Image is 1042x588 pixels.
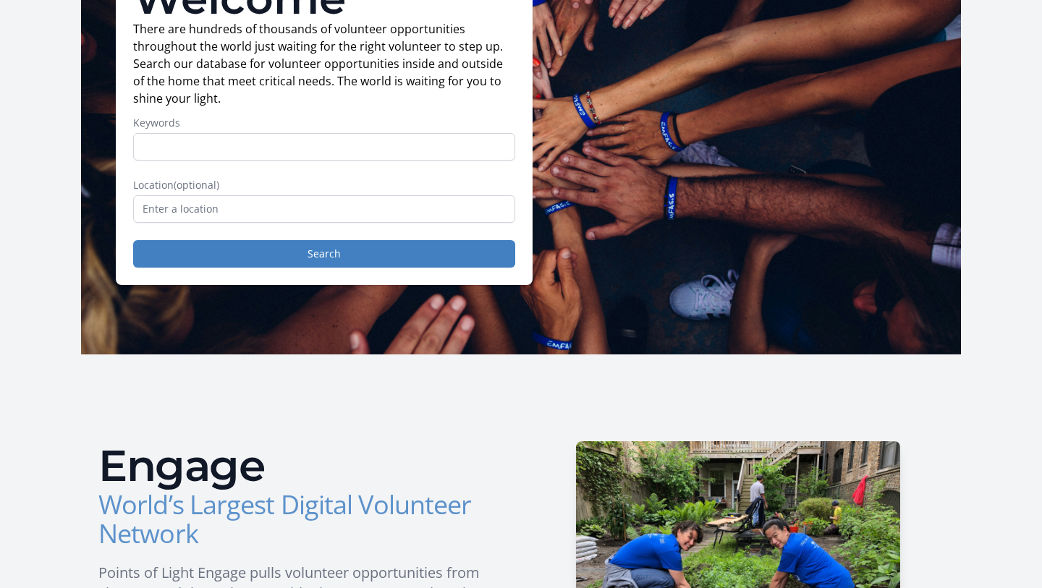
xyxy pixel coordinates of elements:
input: Enter a location [133,195,515,223]
label: Keywords [133,116,515,130]
span: (optional) [174,178,219,192]
p: There are hundreds of thousands of volunteer opportunities throughout the world just waiting for ... [133,20,515,107]
button: Search [133,240,515,268]
h2: Engage [98,444,509,487]
label: Location [133,178,515,192]
h3: World’s Largest Digital Volunteer Network [98,490,509,548]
